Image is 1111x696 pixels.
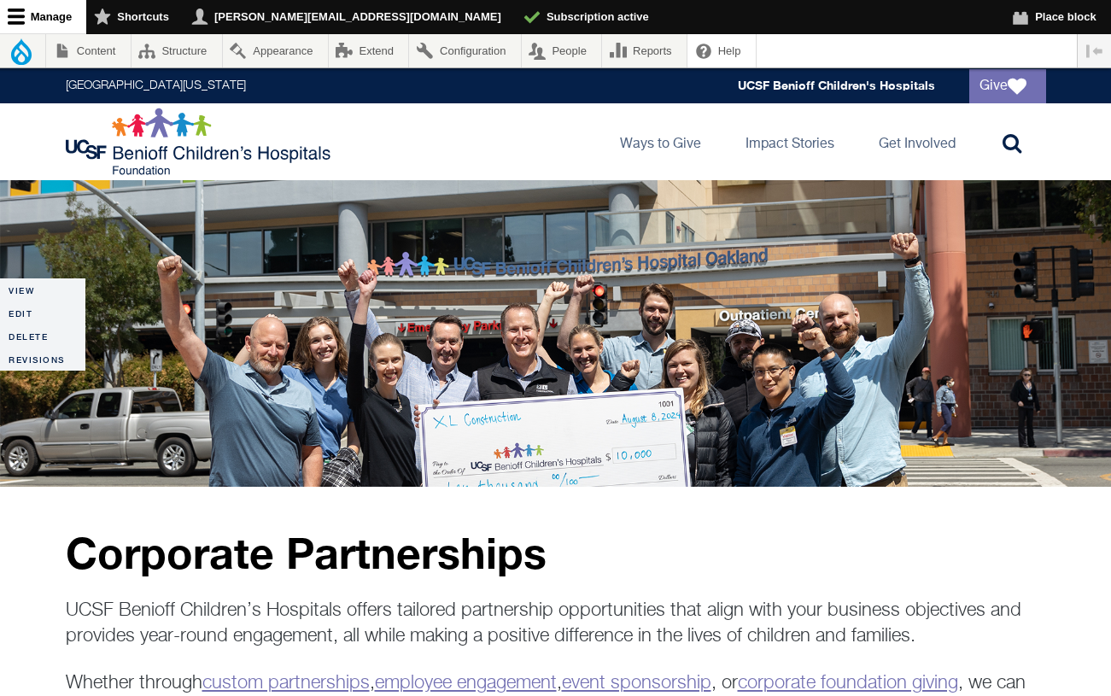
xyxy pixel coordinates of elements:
a: Reports [602,34,687,67]
a: Help [687,34,756,67]
a: Give [969,69,1046,103]
a: People [522,34,602,67]
a: custom partnerships [202,674,370,693]
a: Ways to Give [606,103,715,180]
button: Vertical orientation [1078,34,1111,67]
a: Impact Stories [732,103,848,180]
a: corporate foundation giving [738,674,958,693]
a: employee engagement [375,674,557,693]
p: UCSF Benioff Children’s Hospitals offers tailored partnership opportunities that align with your ... [66,598,1046,649]
a: Content [46,34,131,67]
a: event sponsorship [562,674,711,693]
a: Appearance [223,34,328,67]
a: [GEOGRAPHIC_DATA][US_STATE] [66,80,246,92]
a: UCSF Benioff Children's Hospitals [738,79,935,93]
a: Structure [132,34,222,67]
a: Get Involved [865,103,969,180]
p: Corporate Partnerships [66,529,1046,576]
a: Configuration [409,34,520,67]
img: Logo for UCSF Benioff Children's Hospitals Foundation [66,108,335,176]
a: Extend [329,34,409,67]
